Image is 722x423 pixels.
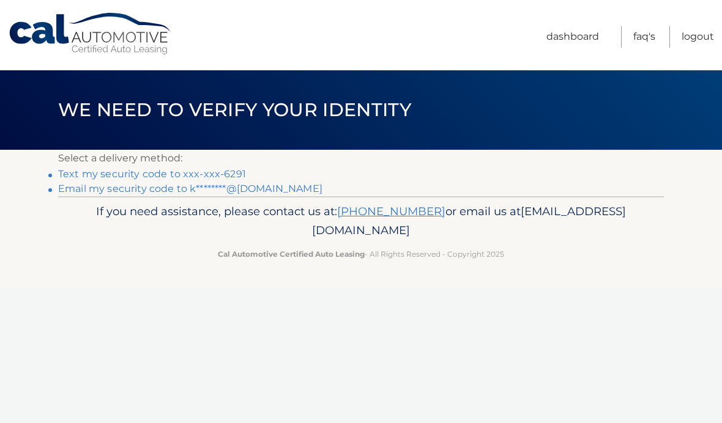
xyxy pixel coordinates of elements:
[58,98,411,121] span: We need to verify your identity
[218,249,365,259] strong: Cal Automotive Certified Auto Leasing
[633,26,655,48] a: FAQ's
[8,12,173,56] a: Cal Automotive
[546,26,599,48] a: Dashboard
[66,248,656,260] p: - All Rights Reserved - Copyright 2025
[682,26,714,48] a: Logout
[58,168,246,180] a: Text my security code to xxx-xxx-6291
[337,204,445,218] a: [PHONE_NUMBER]
[66,202,656,241] p: If you need assistance, please contact us at: or email us at
[58,183,322,194] a: Email my security code to k********@[DOMAIN_NAME]
[58,150,664,167] p: Select a delivery method:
